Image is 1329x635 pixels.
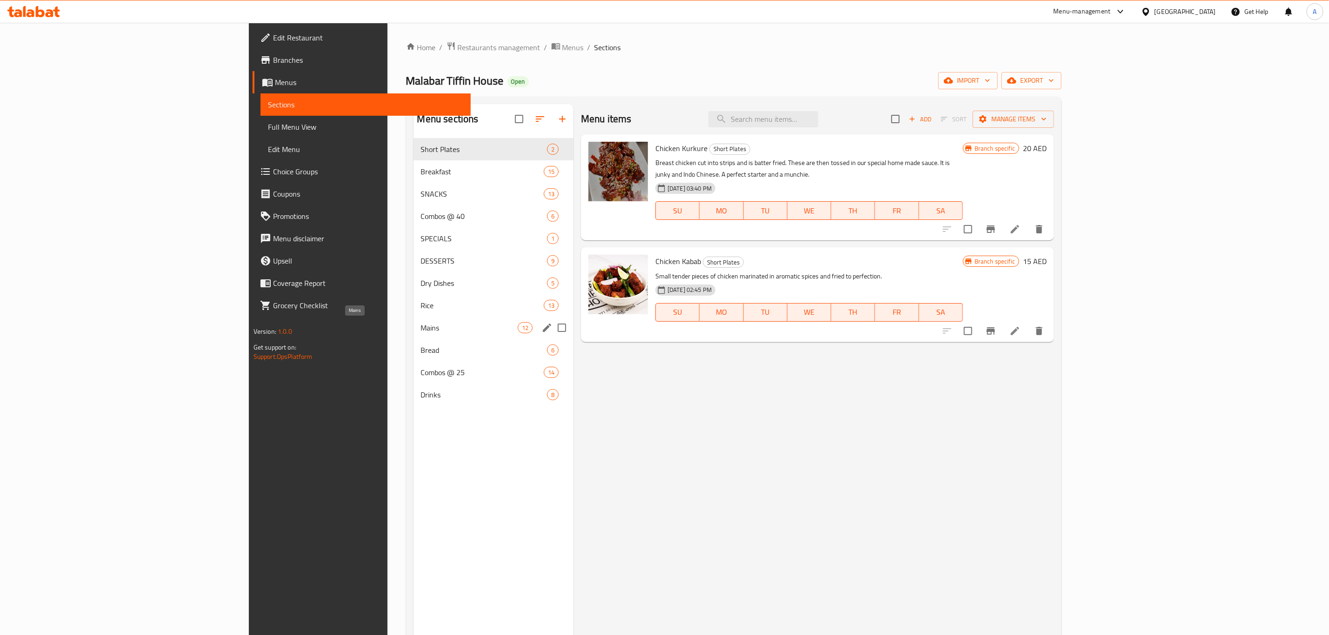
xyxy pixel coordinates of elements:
a: Edit Menu [260,138,471,160]
button: TU [744,303,788,322]
span: 1.0.0 [278,325,292,337]
span: Bread [421,344,547,356]
span: 14 [544,368,558,377]
div: items [518,322,533,333]
span: Short Plates [703,257,743,268]
span: Select to update [958,321,978,341]
div: items [547,344,559,356]
div: items [544,367,559,378]
span: 1 [548,234,558,243]
span: 5 [548,279,558,288]
span: Grocery Checklist [273,300,463,311]
span: SU [660,204,696,218]
a: Sections [260,93,471,116]
span: Combos @ 25 [421,367,544,378]
a: Promotions [253,205,471,227]
div: items [547,255,559,266]
span: Coupons [273,188,463,199]
span: Add item [905,112,935,126]
span: 8 [548,390,558,399]
a: Branches [253,49,471,71]
span: TH [835,305,871,319]
span: Restaurants management [458,42,541,53]
span: Rice [421,300,544,311]
span: Menus [275,77,463,88]
span: Coverage Report [273,278,463,289]
a: Restaurants management [447,41,541,53]
span: Get support on: [254,341,296,353]
button: WE [788,303,831,322]
button: Add section [551,108,574,130]
div: Dry Dishes [421,278,547,289]
div: Short Plates [703,257,744,268]
p: Breast chicken cut into strips and is batter fried. These are then tossed in our special home mad... [655,157,963,180]
div: Short Plates2 [414,138,574,160]
button: export [1002,72,1062,89]
button: Branch-specific-item [980,218,1002,240]
span: Menus [562,42,584,53]
div: items [544,166,559,177]
a: Choice Groups [253,160,471,183]
span: [DATE] 03:40 PM [664,184,715,193]
span: Branch specific [971,257,1019,266]
a: Edit Restaurant [253,26,471,49]
a: Edit menu item [1009,325,1021,337]
p: Small tender pieces of chicken marinated in aromatic spices and fried to perfection. [655,271,963,282]
button: Add [905,112,935,126]
div: Mains12edit [414,317,574,339]
div: SNACKS [421,188,544,199]
a: Menus [253,71,471,93]
span: Sections [594,42,621,53]
img: Chicken Kabab [588,255,648,314]
span: DESSERTS [421,255,547,266]
button: SA [919,201,963,220]
li: / [588,42,591,53]
span: Chicken Kabab [655,254,701,268]
div: items [547,389,559,400]
span: Select section first [935,112,973,126]
span: TH [835,204,871,218]
span: Short Plates [710,144,750,154]
span: Drinks [421,389,547,400]
button: MO [700,201,743,220]
span: Manage items [980,113,1047,125]
span: MO [703,305,740,319]
a: Support.OpsPlatform [254,351,313,363]
input: search [708,111,818,127]
span: TU [748,305,784,319]
button: MO [700,303,743,322]
div: Menu-management [1054,6,1111,17]
span: Select to update [958,219,978,239]
span: 15 [544,167,558,176]
span: A [1313,7,1317,17]
div: SPECIALS [421,233,547,244]
span: WE [791,305,828,319]
div: Combos @ 2514 [414,361,574,384]
span: Add [908,114,933,125]
button: TU [744,201,788,220]
span: [DATE] 02:45 PM [664,285,715,294]
a: Menu disclaimer [253,227,471,250]
span: Open [508,78,529,86]
span: Select all sections [509,109,529,129]
span: Select section [886,109,905,129]
div: DESSERTS9 [414,250,574,272]
button: Manage items [973,111,1054,128]
span: SA [923,305,959,319]
span: 9 [548,257,558,265]
span: Menu disclaimer [273,233,463,244]
button: TH [831,303,875,322]
button: WE [788,201,831,220]
div: [GEOGRAPHIC_DATA] [1155,7,1216,17]
span: Promotions [273,211,463,222]
span: export [1009,75,1054,86]
button: FR [875,303,919,322]
div: items [544,300,559,311]
div: items [547,278,559,289]
h2: Menu items [581,112,632,126]
div: Short Plates [709,144,750,155]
